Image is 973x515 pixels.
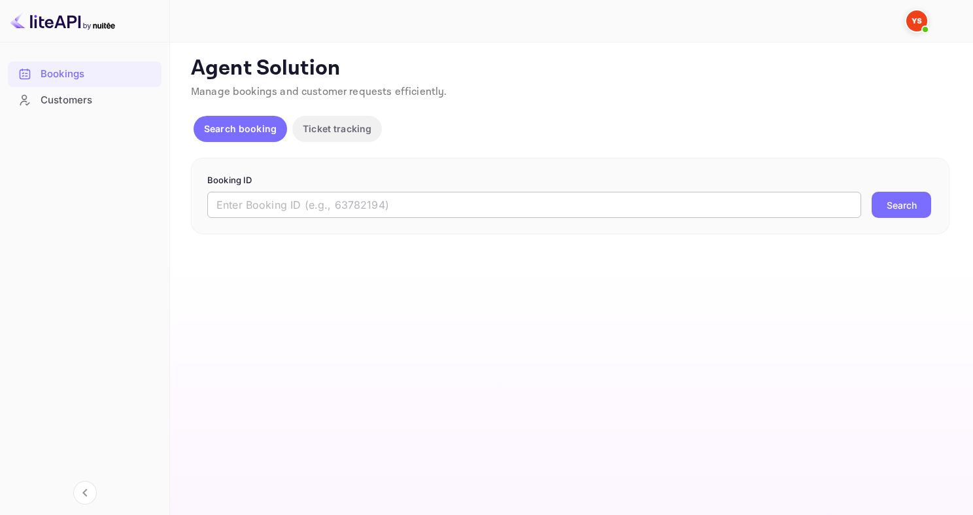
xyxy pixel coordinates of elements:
[204,122,277,135] p: Search booking
[8,62,162,86] a: Bookings
[73,481,97,505] button: Collapse navigation
[8,88,162,113] div: Customers
[906,10,927,31] img: Yandex Support
[872,192,931,218] button: Search
[8,62,162,87] div: Bookings
[8,88,162,112] a: Customers
[207,174,933,187] p: Booking ID
[41,67,155,82] div: Bookings
[10,10,115,31] img: LiteAPI logo
[207,192,861,218] input: Enter Booking ID (e.g., 63782194)
[191,56,949,82] p: Agent Solution
[303,122,371,135] p: Ticket tracking
[191,85,447,99] span: Manage bookings and customer requests efficiently.
[41,93,155,108] div: Customers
